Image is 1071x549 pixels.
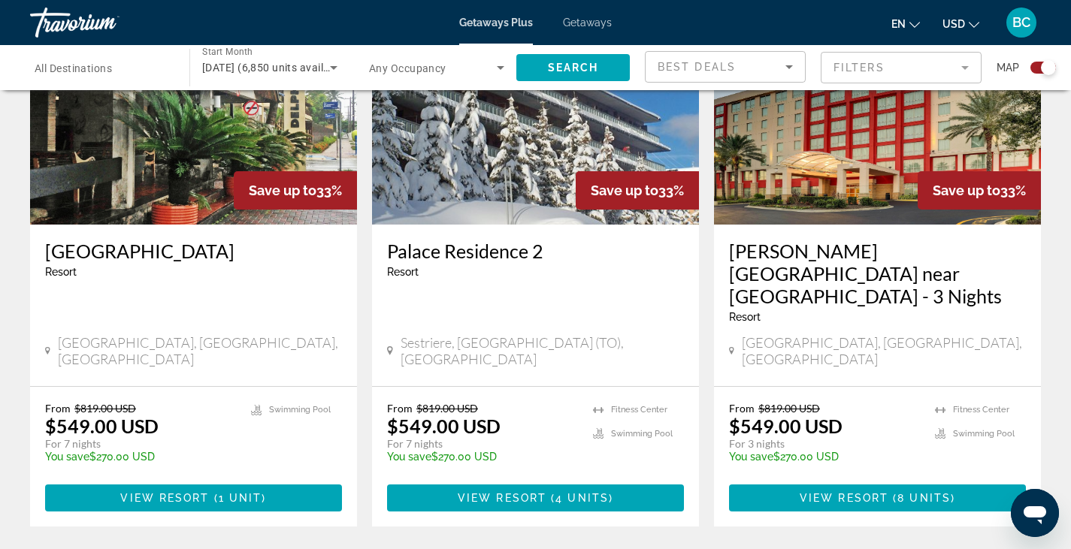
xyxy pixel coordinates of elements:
[387,415,501,437] p: $549.00 USD
[74,402,136,415] span: $819.00 USD
[45,266,77,278] span: Resort
[742,334,1026,367] span: [GEOGRAPHIC_DATA], [GEOGRAPHIC_DATA], [GEOGRAPHIC_DATA]
[997,57,1019,78] span: Map
[591,182,658,198] span: Save up to
[800,492,888,504] span: View Resort
[416,402,478,415] span: $819.00 USD
[729,402,755,415] span: From
[234,171,357,210] div: 33%
[269,405,331,415] span: Swimming Pool
[729,451,773,463] span: You save
[387,402,413,415] span: From
[729,451,920,463] p: $270.00 USD
[458,492,546,504] span: View Resort
[387,266,419,278] span: Resort
[611,429,673,439] span: Swimming Pool
[942,13,979,35] button: Change currency
[202,47,253,57] span: Start Month
[953,429,1015,439] span: Swimming Pool
[45,240,342,262] a: [GEOGRAPHIC_DATA]
[891,13,920,35] button: Change language
[576,171,699,210] div: 33%
[729,484,1026,511] button: View Resort(8 units)
[387,437,578,451] p: For 7 nights
[387,451,578,463] p: $270.00 USD
[1002,7,1041,38] button: User Menu
[888,492,955,504] span: ( )
[202,62,348,74] span: [DATE] (6,850 units available)
[45,484,342,511] button: View Resort(1 unit)
[516,54,630,81] button: Search
[58,334,342,367] span: [GEOGRAPHIC_DATA], [GEOGRAPHIC_DATA], [GEOGRAPHIC_DATA]
[387,484,684,511] button: View Resort(4 units)
[387,240,684,262] a: Palace Residence 2
[563,17,612,29] a: Getaways
[369,62,446,74] span: Any Occupancy
[401,334,684,367] span: Sestriere, [GEOGRAPHIC_DATA] (TO), [GEOGRAPHIC_DATA]
[1011,489,1059,537] iframe: Button to launch messaging window
[45,451,236,463] p: $270.00 USD
[546,492,613,504] span: ( )
[758,402,820,415] span: $819.00 USD
[953,405,1009,415] span: Fitness Center
[210,492,267,504] span: ( )
[219,492,262,504] span: 1 unit
[729,311,761,323] span: Resort
[933,182,1000,198] span: Save up to
[1012,15,1030,30] span: BC
[918,171,1041,210] div: 33%
[942,18,965,30] span: USD
[891,18,906,30] span: en
[729,240,1026,307] a: [PERSON_NAME][GEOGRAPHIC_DATA] near [GEOGRAPHIC_DATA] - 3 Nights
[45,437,236,451] p: For 7 nights
[548,62,599,74] span: Search
[387,451,431,463] span: You save
[555,492,609,504] span: 4 units
[120,492,209,504] span: View Resort
[658,61,736,73] span: Best Deals
[45,451,89,463] span: You save
[30,3,180,42] a: Travorium
[821,51,982,84] button: Filter
[658,58,793,76] mat-select: Sort by
[729,437,920,451] p: For 3 nights
[611,405,667,415] span: Fitness Center
[45,415,159,437] p: $549.00 USD
[897,492,951,504] span: 8 units
[249,182,316,198] span: Save up to
[459,17,533,29] a: Getaways Plus
[35,62,112,74] span: All Destinations
[729,415,843,437] p: $549.00 USD
[45,402,71,415] span: From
